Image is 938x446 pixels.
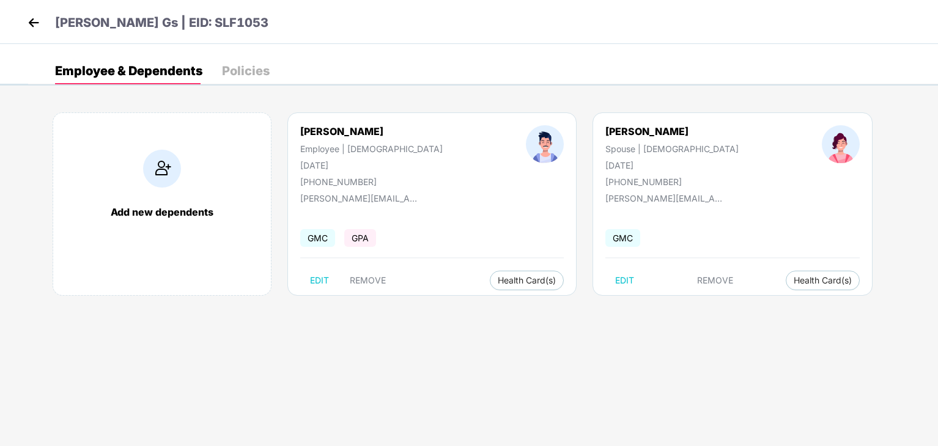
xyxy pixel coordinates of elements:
[605,229,640,247] span: GMC
[55,65,202,77] div: Employee & Dependents
[794,277,852,283] span: Health Card(s)
[143,150,181,188] img: addIcon
[605,160,739,170] div: [DATE]
[697,276,733,285] span: REMOVE
[300,229,335,247] span: GMC
[615,276,634,285] span: EDIT
[300,177,443,187] div: [PHONE_NUMBER]
[55,13,268,32] p: [PERSON_NAME] Gs | EID: SLF1053
[786,271,860,290] button: Health Card(s)
[344,229,376,247] span: GPA
[300,193,423,203] div: [PERSON_NAME][EMAIL_ADDRESS][DOMAIN_NAME]
[65,206,259,218] div: Add new dependents
[605,177,739,187] div: [PHONE_NUMBER]
[222,65,270,77] div: Policies
[300,160,443,170] div: [DATE]
[687,271,743,290] button: REMOVE
[300,144,443,154] div: Employee | [DEMOGRAPHIC_DATA]
[24,13,43,32] img: back
[605,271,644,290] button: EDIT
[300,271,339,290] button: EDIT
[490,271,564,290] button: Health Card(s)
[605,144,739,154] div: Spouse | [DEMOGRAPHIC_DATA]
[300,125,443,137] div: [PERSON_NAME]
[498,277,556,283] span: Health Card(s)
[350,276,386,285] span: REMOVE
[310,276,329,285] span: EDIT
[340,271,396,290] button: REMOVE
[605,125,739,137] div: [PERSON_NAME]
[605,193,728,203] div: [PERSON_NAME][EMAIL_ADDRESS][DOMAIN_NAME]
[526,125,564,163] img: profileImage
[822,125,860,163] img: profileImage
